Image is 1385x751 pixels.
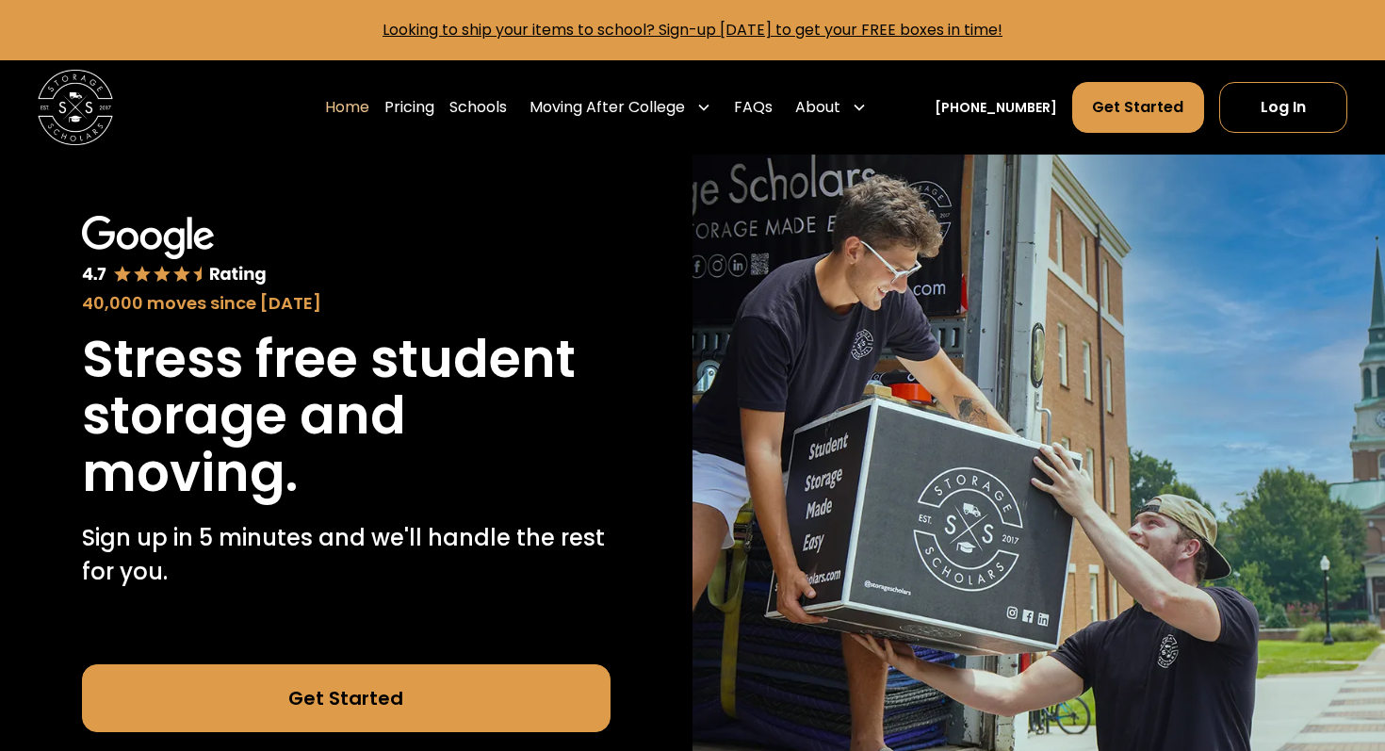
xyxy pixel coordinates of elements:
[383,19,1002,41] a: Looking to ship your items to school? Sign-up [DATE] to get your FREE boxes in time!
[325,81,369,134] a: Home
[1072,82,1203,133] a: Get Started
[522,81,719,134] div: Moving After College
[82,664,611,732] a: Get Started
[82,216,268,286] img: Google 4.7 star rating
[530,96,685,119] div: Moving After College
[82,521,611,589] p: Sign up in 5 minutes and we'll handle the rest for you.
[82,331,611,502] h1: Stress free student storage and moving.
[734,81,773,134] a: FAQs
[38,70,113,145] a: home
[795,96,840,119] div: About
[935,98,1057,118] a: [PHONE_NUMBER]
[449,81,507,134] a: Schools
[384,81,434,134] a: Pricing
[1219,82,1347,133] a: Log In
[82,290,611,316] div: 40,000 moves since [DATE]
[788,81,874,134] div: About
[38,70,113,145] img: Storage Scholars main logo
